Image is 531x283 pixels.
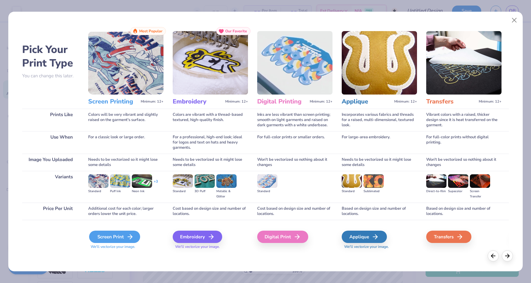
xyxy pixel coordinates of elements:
[448,189,468,194] div: Supacolor
[173,244,248,249] span: We'll vectorize your image.
[22,73,79,79] p: You can change this later.
[342,174,362,188] img: Standard
[426,109,502,131] div: Vibrant colors with a raised, thicker design since it is heat transferred on the garment.
[139,29,163,33] span: Most Popular
[88,31,163,95] img: Screen Printing
[257,31,332,95] img: Digital Printing
[342,131,417,154] div: For large-area embroidery.
[88,203,163,220] div: Additional cost for each color; larger orders lower the unit price.
[426,231,471,243] div: Transfers
[173,174,193,188] img: Standard
[342,231,387,243] div: Applique
[225,99,248,104] span: Minimum: 12+
[22,171,79,203] div: Variants
[88,174,108,188] img: Standard
[88,154,163,171] div: Needs to be vectorized so it might lose some details
[426,31,502,95] img: Transfers
[88,98,138,106] h3: Screen Printing
[225,29,247,33] span: Our Favorite
[342,189,362,194] div: Standard
[154,179,158,189] div: + 3
[88,244,163,249] span: We'll vectorize your image.
[173,203,248,220] div: Cost based on design size and number of locations.
[310,99,332,104] span: Minimum: 12+
[509,14,520,26] button: Close
[22,109,79,131] div: Prints Like
[257,203,332,220] div: Cost based on design size and number of locations.
[173,154,248,171] div: Needs to be vectorized so it might lose some details
[88,131,163,154] div: For a classic look or large order.
[426,174,446,188] img: Direct-to-film
[479,99,502,104] span: Minimum: 12+
[257,154,332,171] div: Won't be vectorized so nothing about it changes
[88,189,108,194] div: Standard
[364,189,384,194] div: Sublimated
[364,174,384,188] img: Sublimated
[22,203,79,220] div: Price Per Unit
[426,98,476,106] h3: Transfers
[448,174,468,188] img: Supacolor
[342,203,417,220] div: Based on design size and number of locations.
[195,174,215,188] img: 3D Puff
[195,189,215,194] div: 3D Puff
[173,189,193,194] div: Standard
[173,231,222,243] div: Embroidery
[257,231,308,243] div: Digital Print
[342,98,392,106] h3: Applique
[257,131,332,154] div: For full-color prints or smaller orders.
[257,109,332,131] div: Inks are less vibrant than screen printing; smooth on light garments and raised on dark garments ...
[216,189,237,199] div: Metallic & Glitter
[173,109,248,131] div: Colors are vibrant with a thread-based textured, high-quality finish.
[132,189,152,194] div: Neon Ink
[257,174,277,188] img: Standard
[110,174,130,188] img: Puff Ink
[470,189,490,199] div: Screen Transfer
[257,189,277,194] div: Standard
[470,174,490,188] img: Screen Transfer
[342,109,417,131] div: Incorporates various fabrics and threads for a raised, multi-dimensional, textured look.
[173,31,248,95] img: Embroidery
[426,154,502,171] div: Won't be vectorized so nothing about it changes
[132,174,152,188] img: Neon Ink
[426,203,502,220] div: Based on design size and number of locations.
[173,98,223,106] h3: Embroidery
[89,231,140,243] div: Screen Print
[426,189,446,194] div: Direct-to-film
[257,98,307,106] h3: Digital Printing
[342,244,417,249] span: We'll vectorize your image.
[22,43,79,70] h2: Pick Your Print Type
[342,31,417,95] img: Applique
[22,154,79,171] div: Image You Uploaded
[426,131,502,154] div: For full-color prints without digital printing.
[110,189,130,194] div: Puff Ink
[141,99,163,104] span: Minimum: 12+
[88,109,163,131] div: Colors will be very vibrant and slightly raised on the garment's surface.
[22,131,79,154] div: Use When
[394,99,417,104] span: Minimum: 12+
[216,174,237,188] img: Metallic & Glitter
[342,154,417,171] div: Needs to be vectorized so it might lose some details
[173,131,248,154] div: For a professional, high-end look; ideal for logos and text on hats and heavy garments.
